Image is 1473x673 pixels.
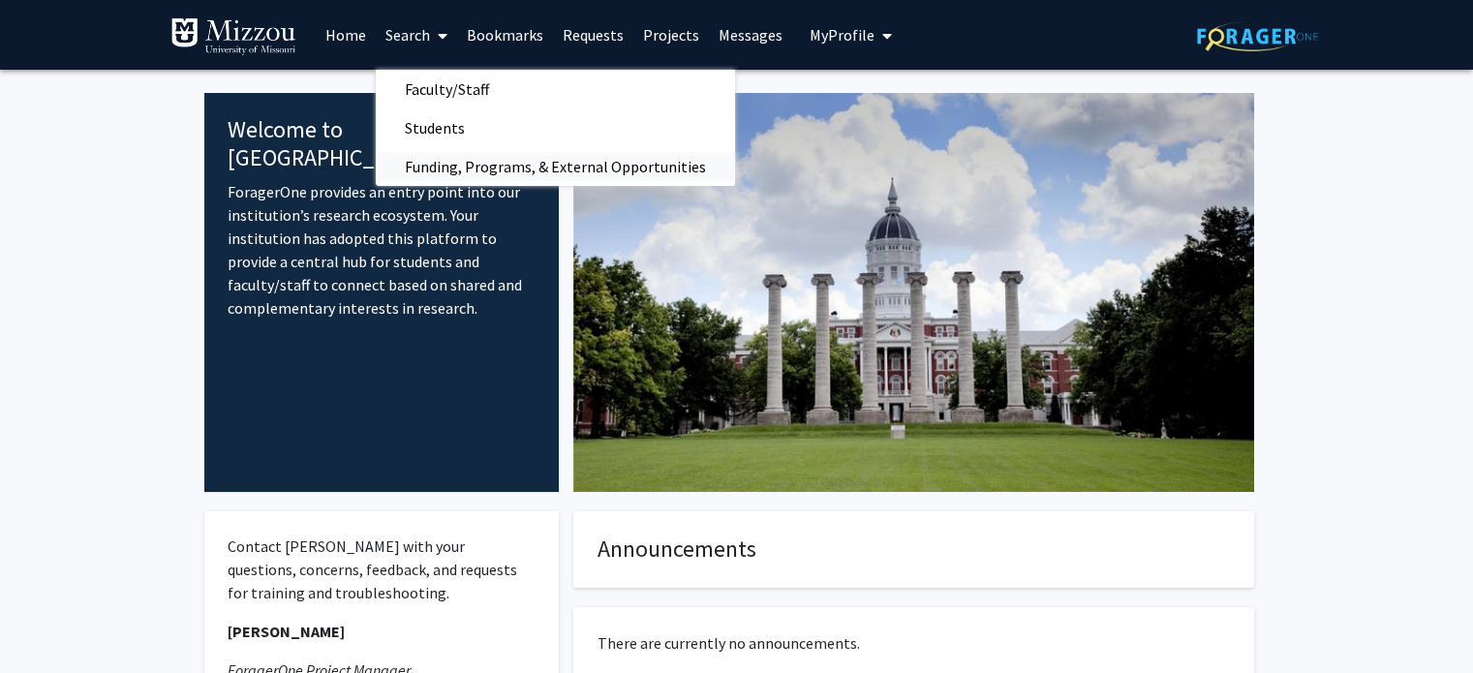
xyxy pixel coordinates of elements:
[376,70,518,108] span: Faculty/Staff
[376,113,735,142] a: Students
[170,17,296,56] img: University of Missouri Logo
[376,147,735,186] span: Funding, Programs, & External Opportunities
[376,1,457,69] a: Search
[376,108,494,147] span: Students
[598,631,1230,655] p: There are currently no announcements.
[598,535,1230,564] h4: Announcements
[709,1,792,69] a: Messages
[633,1,709,69] a: Projects
[228,180,537,320] p: ForagerOne provides an entry point into our institution’s research ecosystem. Your institution ha...
[376,75,735,104] a: Faculty/Staff
[15,586,82,658] iframe: Chat
[228,622,345,641] strong: [PERSON_NAME]
[376,152,735,181] a: Funding, Programs, & External Opportunities
[228,116,537,172] h4: Welcome to [GEOGRAPHIC_DATA]
[810,25,875,45] span: My Profile
[553,1,633,69] a: Requests
[457,1,553,69] a: Bookmarks
[1197,21,1318,51] img: ForagerOne Logo
[228,535,537,604] p: Contact [PERSON_NAME] with your questions, concerns, feedback, and requests for training and trou...
[573,93,1254,492] img: Cover Image
[316,1,376,69] a: Home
